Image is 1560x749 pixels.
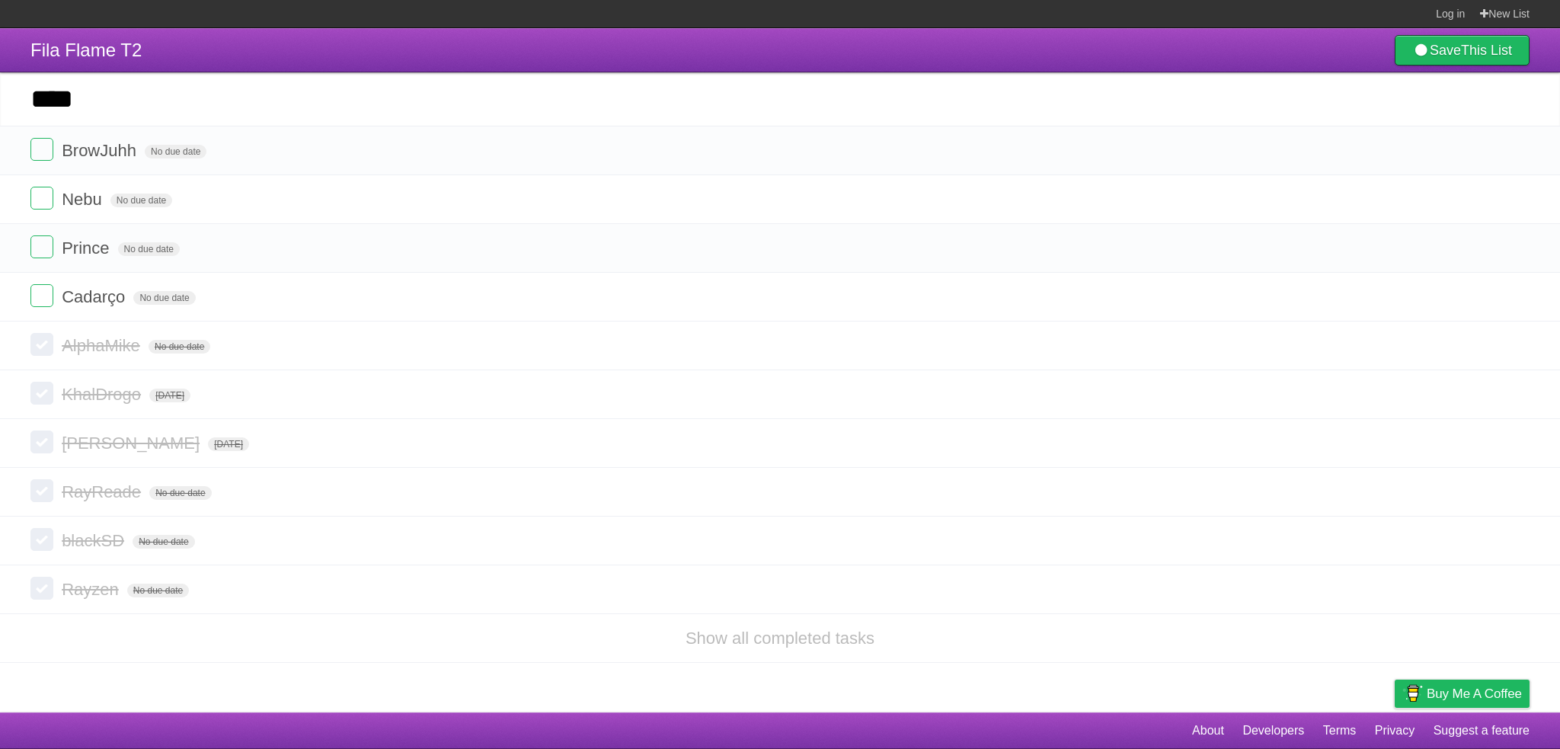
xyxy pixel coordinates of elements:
span: No due date [118,242,180,256]
span: No due date [133,535,194,549]
span: [DATE] [149,389,190,402]
a: About [1192,716,1224,745]
label: Done [30,528,53,551]
span: No due date [149,486,211,500]
span: blackSD [62,531,128,550]
span: No due date [145,145,206,158]
a: SaveThis List [1395,35,1530,66]
a: Privacy [1375,716,1415,745]
label: Done [30,431,53,453]
a: Suggest a feature [1434,716,1530,745]
label: Done [30,235,53,258]
label: Done [30,479,53,502]
label: Done [30,284,53,307]
span: No due date [127,584,189,597]
span: [DATE] [208,437,249,451]
span: BrowJuhh [62,141,140,160]
span: Prince [62,238,113,258]
span: Nebu [62,190,106,209]
a: Terms [1323,716,1357,745]
a: Developers [1242,716,1304,745]
span: AlphaMike [62,336,144,355]
span: KhalDrogo [62,385,145,404]
span: Buy me a coffee [1427,680,1522,707]
span: RayReade [62,482,145,501]
b: This List [1461,43,1512,58]
label: Done [30,577,53,600]
a: Buy me a coffee [1395,680,1530,708]
span: No due date [133,291,195,305]
a: Show all completed tasks [686,629,874,648]
span: Fila Flame T2 [30,40,142,60]
img: Buy me a coffee [1402,680,1423,706]
label: Done [30,333,53,356]
span: [PERSON_NAME] [62,434,203,453]
label: Done [30,382,53,405]
span: No due date [110,194,172,207]
label: Done [30,187,53,210]
span: Cadarço [62,287,129,306]
span: Rayzen [62,580,123,599]
span: No due date [149,340,210,354]
label: Done [30,138,53,161]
